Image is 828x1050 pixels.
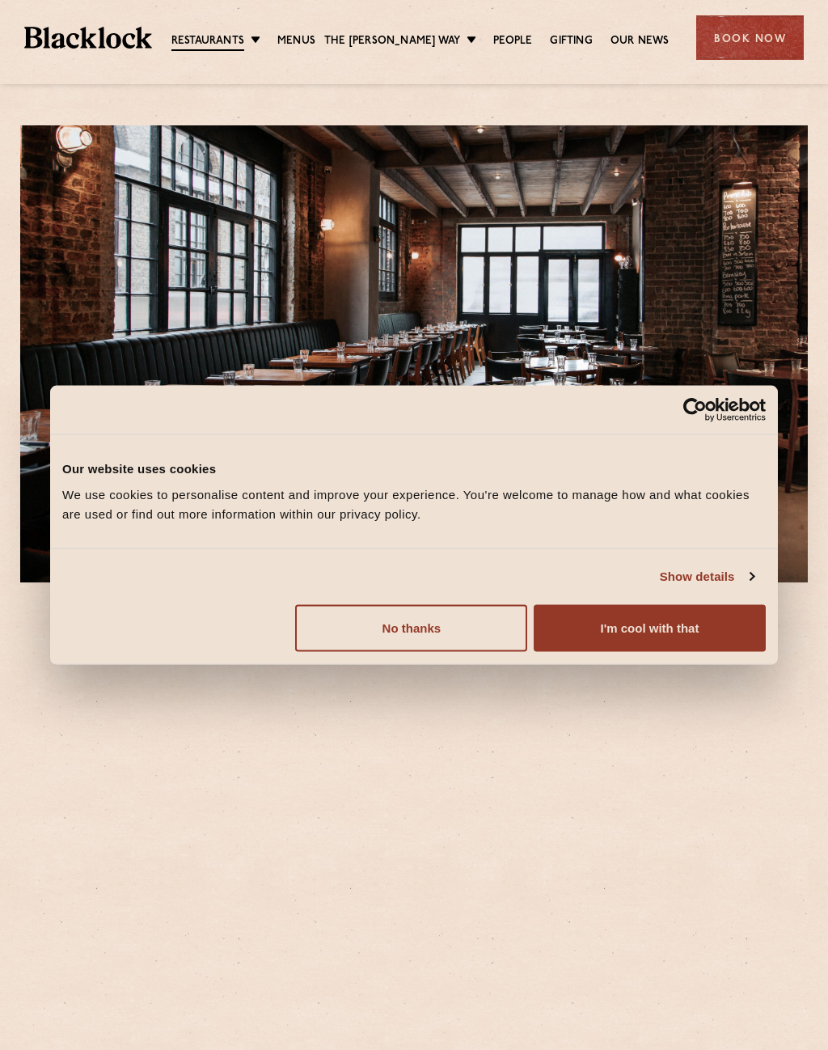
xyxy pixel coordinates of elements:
[24,27,152,49] img: BL_Textured_Logo-footer-cropped.svg
[534,604,766,651] button: I'm cool with that
[62,485,766,523] div: We use cookies to personalise content and improve your experience. You're welcome to manage how a...
[696,15,804,60] div: Book Now
[610,33,670,49] a: Our News
[277,33,315,49] a: Menus
[295,604,527,651] button: No thanks
[324,33,460,49] a: The [PERSON_NAME] Way
[493,33,532,49] a: People
[660,567,754,586] a: Show details
[624,398,766,422] a: Usercentrics Cookiebot - opens in a new window
[171,33,244,51] a: Restaurants
[550,33,592,49] a: Gifting
[62,459,766,479] div: Our website uses cookies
